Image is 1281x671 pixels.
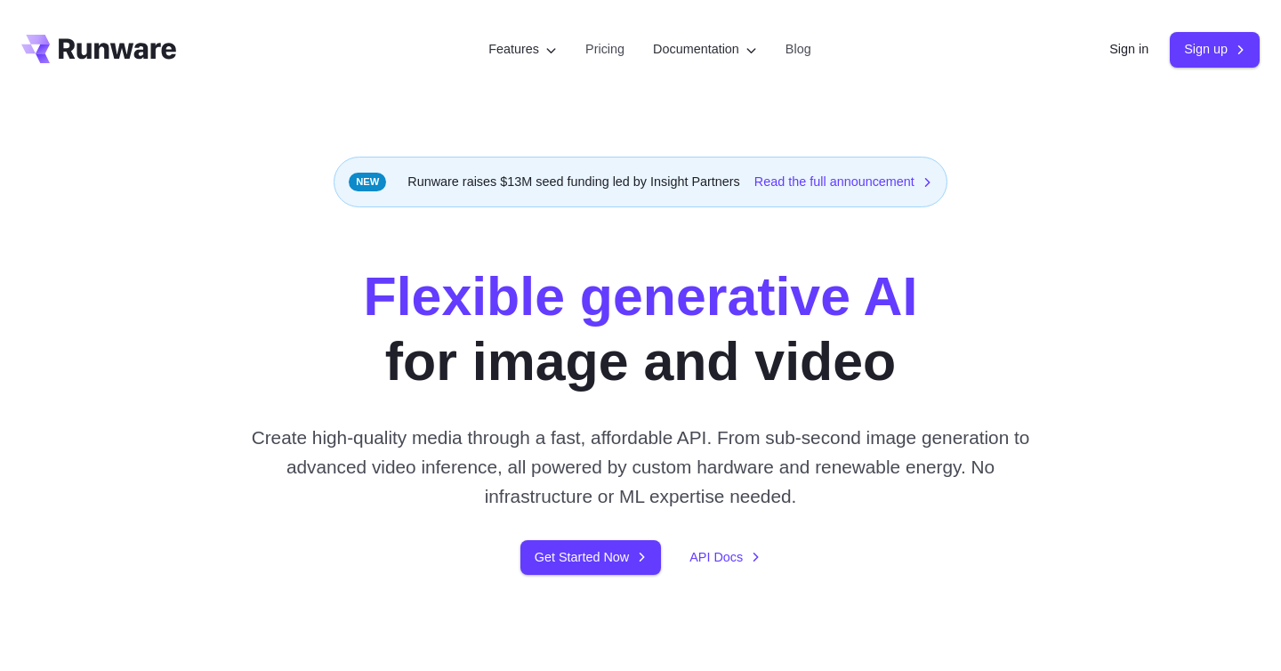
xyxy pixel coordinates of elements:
a: Blog [786,39,811,60]
a: Get Started Now [520,540,661,575]
a: Pricing [585,39,624,60]
label: Documentation [653,39,757,60]
a: Read the full announcement [754,172,932,192]
a: Sign in [1109,39,1148,60]
p: Create high-quality media through a fast, affordable API. From sub-second image generation to adv... [245,423,1037,512]
a: Go to / [21,35,176,63]
label: Features [488,39,557,60]
h1: for image and video [364,264,918,394]
a: API Docs [689,547,761,568]
div: Runware raises $13M seed funding led by Insight Partners [334,157,947,207]
a: Sign up [1170,32,1260,67]
strong: Flexible generative AI [364,266,918,327]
